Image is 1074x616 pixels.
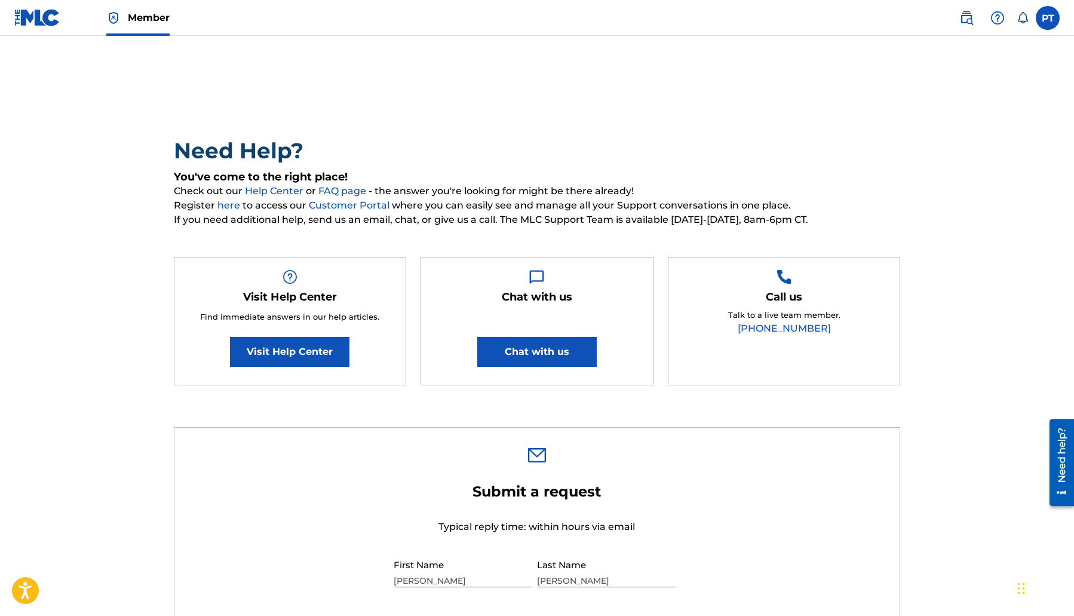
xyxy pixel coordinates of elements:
h2: Need Help? [174,137,901,164]
a: Help Center [245,185,306,197]
h2: Submit a request [394,483,680,501]
h5: Chat with us [502,290,572,304]
h5: Visit Help Center [243,290,337,304]
span: If you need additional help, send us an email, chat, or give us a call. The MLC Support Team is a... [174,213,901,227]
a: Customer Portal [309,200,392,211]
span: Member [128,11,170,24]
iframe: Chat Widget [1014,559,1074,616]
img: help [990,11,1005,25]
iframe: Resource Center [1041,413,1074,512]
a: [PHONE_NUMBER] [738,323,831,334]
span: Register to access our where you can easily see and manage all your Support conversations in one ... [174,198,901,213]
img: Help Box Image [283,269,297,284]
div: User Menu [1036,6,1060,30]
img: Help Box Image [529,269,544,284]
div: Notifications [1017,12,1029,24]
p: Talk to a live team member. [728,309,840,321]
a: here [217,200,243,211]
h5: You've come to the right place! [174,170,901,184]
span: Check out our or - the answer you're looking for might be there already! [174,184,901,198]
img: Top Rightsholder [106,11,121,25]
a: Visit Help Center [230,337,349,367]
h5: Call us [766,290,802,304]
img: search [959,11,974,25]
span: Typical reply time: within hours via email [438,521,635,532]
button: Chat with us [477,337,597,367]
span: Find immediate answers in our help articles. [200,312,379,321]
img: MLC Logo [14,9,60,26]
a: Public Search [955,6,978,30]
img: 0ff00501b51b535a1dc6.svg [528,448,546,462]
a: FAQ page [318,185,369,197]
div: Drag [1018,571,1025,606]
img: Help Box Image [777,269,791,284]
div: Help [986,6,1009,30]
